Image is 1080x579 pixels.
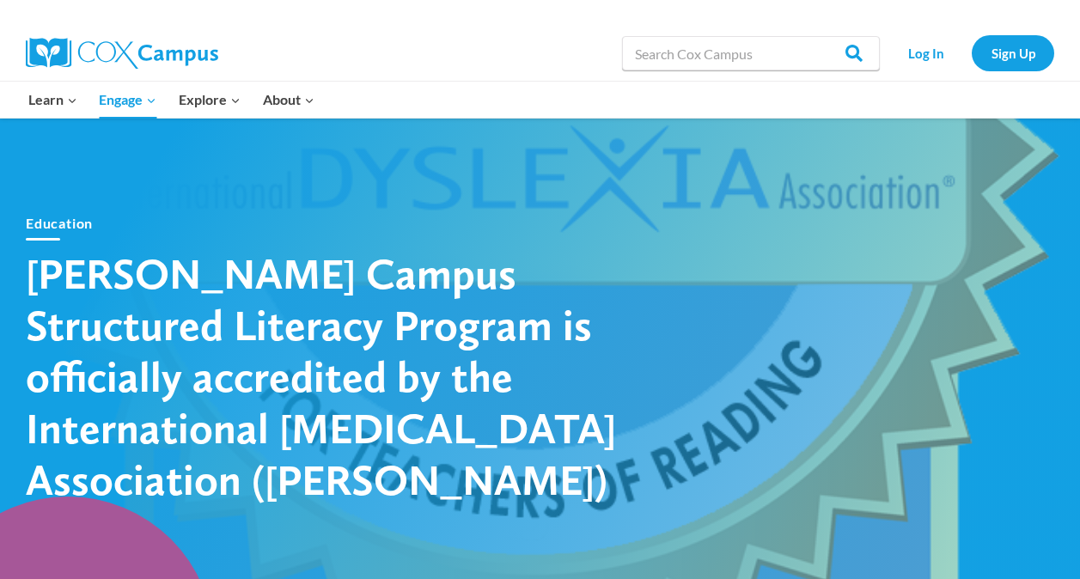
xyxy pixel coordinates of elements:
input: Search Cox Campus [622,36,880,70]
h1: [PERSON_NAME] Campus Structured Literacy Program is officially accredited by the International [M... [26,247,627,505]
span: Explore [179,88,241,111]
a: Log In [888,35,963,70]
a: Education [26,215,93,231]
span: Learn [28,88,77,111]
nav: Secondary Navigation [888,35,1054,70]
img: Cox Campus [26,38,218,69]
nav: Primary Navigation [17,82,325,118]
span: About [263,88,314,111]
a: Sign Up [972,35,1054,70]
span: Engage [99,88,156,111]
